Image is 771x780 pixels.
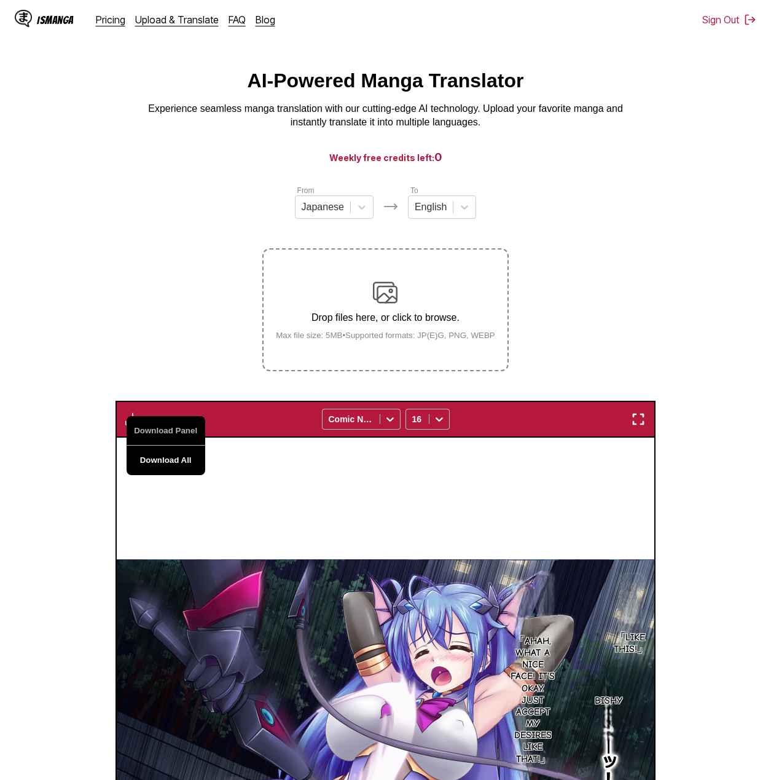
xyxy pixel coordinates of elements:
[29,149,742,165] h3: Weekly free credits left:
[611,629,649,658] p: 「Like this!」
[410,186,418,195] label: To
[127,416,205,446] button: Download Panel
[135,14,219,26] a: Upload & Translate
[127,446,205,475] button: Download All
[248,69,524,92] h1: AI-Powered Manga Translator
[229,14,246,26] a: FAQ
[37,14,74,26] div: IsManga
[15,10,32,27] img: IsManga Logo
[507,633,558,768] p: 「Ahah, what a nice face! It's okay. Just accept my desires like that!」
[140,102,632,130] p: Experience seamless manga translation with our cutting-edge AI technology. Upload your favorite m...
[744,14,756,26] img: Sign out
[631,412,646,427] img: Enter fullscreen
[96,14,125,26] a: Pricing
[434,151,442,163] span: 0
[256,14,275,26] a: Blog
[297,186,315,195] label: From
[592,693,625,709] p: Bishy
[125,412,140,427] img: Download translated images
[383,199,398,214] img: Languages icon
[266,312,505,323] p: Drop files here, or click to browse.
[266,331,505,340] small: Max file size: 5MB • Supported formats: JP(E)G, PNG, WEBP
[15,10,96,30] a: IsManga LogoIsManga
[702,14,756,26] button: Sign Out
